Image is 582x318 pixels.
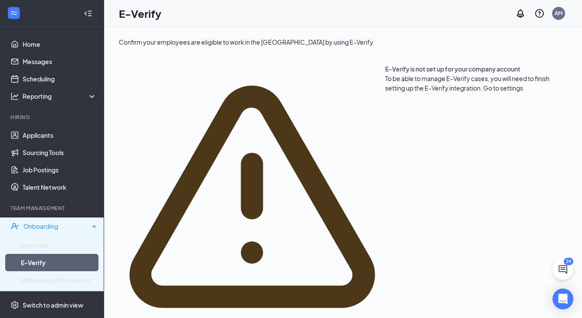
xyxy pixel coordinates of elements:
[553,289,573,309] div: Open Intercom Messenger
[119,6,161,21] h1: E-Verify
[483,84,523,92] span: Go to settings
[10,222,19,230] svg: UserCheck
[534,8,545,19] svg: QuestionInfo
[515,8,526,19] svg: Notifications
[21,254,97,271] a: E-Verify
[555,10,562,17] div: AM
[23,53,97,70] a: Messages
[10,92,19,101] svg: Analysis
[23,178,97,196] a: Talent Network
[23,222,89,230] div: Onboarding
[23,70,97,88] a: Scheduling
[553,259,573,280] button: ChatActive
[23,161,97,178] a: Job Postings
[21,289,97,306] a: Activity log
[84,9,92,18] svg: Collapse
[23,36,97,53] a: Home
[385,65,520,73] span: E-Verify is not set up for your company account
[564,258,573,265] div: 24
[23,92,97,101] div: Reporting
[21,237,97,254] a: Overview
[385,75,549,92] span: To be able to manage E-Verify cases, you will need to finish setting up the E-Verify integration.
[23,144,97,161] a: Sourcing Tools
[119,38,373,46] span: Confirm your employees are eligible to work in the [GEOGRAPHIC_DATA] by using E-Verify
[21,271,97,289] a: Onboarding Documents
[10,204,95,212] div: Team Management
[558,264,568,275] svg: ChatActive
[10,114,95,121] div: Hiring
[23,127,97,144] a: Applicants
[10,9,18,17] svg: WorkstreamLogo
[10,301,19,309] svg: Settings
[23,301,83,309] div: Switch to admin view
